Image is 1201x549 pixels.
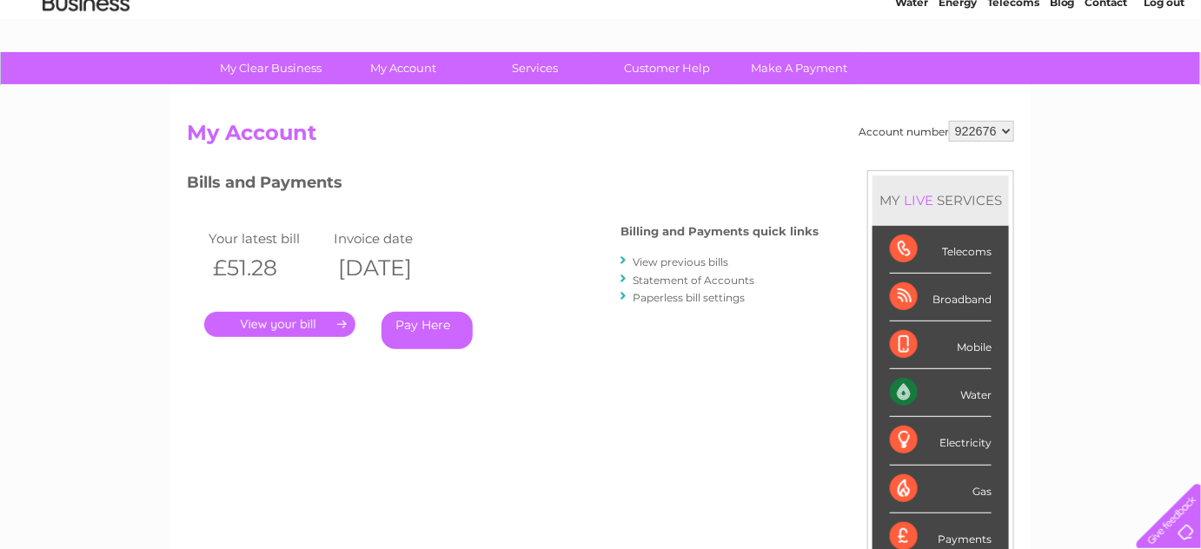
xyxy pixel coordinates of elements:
[329,227,455,250] td: Invoice date
[204,312,355,337] a: .
[633,255,728,268] a: View previous bills
[895,74,928,87] a: Water
[1085,74,1128,87] a: Contact
[728,52,872,84] a: Make A Payment
[204,250,329,286] th: £51.28
[596,52,740,84] a: Customer Help
[873,9,993,30] a: 0333 014 3131
[464,52,607,84] a: Services
[332,52,475,84] a: My Account
[633,274,754,287] a: Statement of Accounts
[1144,74,1184,87] a: Log out
[204,227,329,250] td: Your latest bill
[382,312,473,349] a: Pay Here
[620,225,819,238] h4: Billing and Payments quick links
[987,74,1039,87] a: Telecoms
[873,175,1009,225] div: MY SERVICES
[900,192,937,208] div: LIVE
[890,321,992,369] div: Mobile
[890,466,992,513] div: Gas
[329,250,455,286] th: [DATE]
[42,45,130,98] img: logo.png
[1050,74,1075,87] a: Blog
[191,10,1012,84] div: Clear Business is a trading name of Verastar Limited (registered in [GEOGRAPHIC_DATA] No. 3667643...
[890,369,992,417] div: Water
[200,52,343,84] a: My Clear Business
[187,170,819,201] h3: Bills and Payments
[859,121,1014,142] div: Account number
[939,74,977,87] a: Energy
[890,417,992,465] div: Electricity
[633,291,745,304] a: Paperless bill settings
[890,226,992,274] div: Telecoms
[187,121,1014,154] h2: My Account
[890,274,992,321] div: Broadband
